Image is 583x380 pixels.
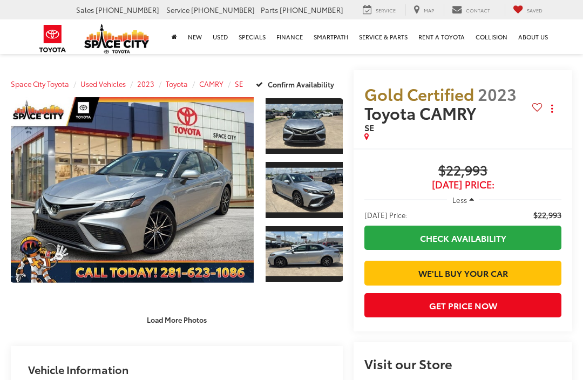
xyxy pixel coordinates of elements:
[76,5,94,15] span: Sales
[470,19,513,54] a: Collision
[11,79,69,89] a: Space City Toyota
[364,163,561,179] span: $22,993
[265,168,343,213] img: 2023 Toyota CAMRY SE
[268,79,334,89] span: Confirm Availability
[235,79,243,89] a: SE
[527,6,543,13] span: Saved
[364,82,474,105] span: Gold Certified
[478,82,517,105] span: 2023
[250,74,343,93] button: Confirm Availability
[364,356,561,370] h2: Visit our Store
[543,99,561,118] button: Actions
[355,4,404,16] a: Service
[166,79,188,89] a: Toyota
[11,97,254,283] a: Expand Photo 0
[96,5,159,15] span: [PHONE_NUMBER]
[166,19,182,54] a: Home
[364,121,374,133] span: SE
[207,19,233,54] a: Used
[354,19,413,54] a: Service & Parts
[182,19,207,54] a: New
[199,79,223,89] a: CAMRY
[261,5,278,15] span: Parts
[166,5,189,15] span: Service
[139,310,214,329] button: Load More Photos
[364,101,480,124] span: Toyota CAMRY
[364,226,561,250] a: Check Availability
[413,19,470,54] a: Rent a Toyota
[280,5,343,15] span: [PHONE_NUMBER]
[466,6,490,13] span: Contact
[452,195,467,205] span: Less
[80,79,126,89] a: Used Vehicles
[364,179,561,190] span: [DATE] Price:
[376,6,396,13] span: Service
[28,363,128,375] h2: Vehicle Information
[308,19,354,54] a: SmartPath
[265,232,343,276] img: 2023 Toyota CAMRY SE
[405,4,442,16] a: Map
[444,4,498,16] a: Contact
[84,24,149,53] img: Space City Toyota
[447,190,479,209] button: Less
[32,21,73,56] img: Toyota
[233,19,271,54] a: Specials
[9,97,256,283] img: 2023 Toyota CAMRY SE
[551,104,553,113] span: dropdown dots
[265,104,343,148] img: 2023 Toyota CAMRY SE
[364,261,561,285] a: We'll Buy Your Car
[364,209,408,220] span: [DATE] Price:
[266,97,343,155] a: Expand Photo 1
[137,79,154,89] a: 2023
[513,19,553,54] a: About Us
[364,293,561,317] button: Get Price Now
[424,6,434,13] span: Map
[533,209,561,220] span: $22,993
[271,19,308,54] a: Finance
[505,4,551,16] a: My Saved Vehicles
[191,5,255,15] span: [PHONE_NUMBER]
[266,161,343,219] a: Expand Photo 2
[266,225,343,283] a: Expand Photo 3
